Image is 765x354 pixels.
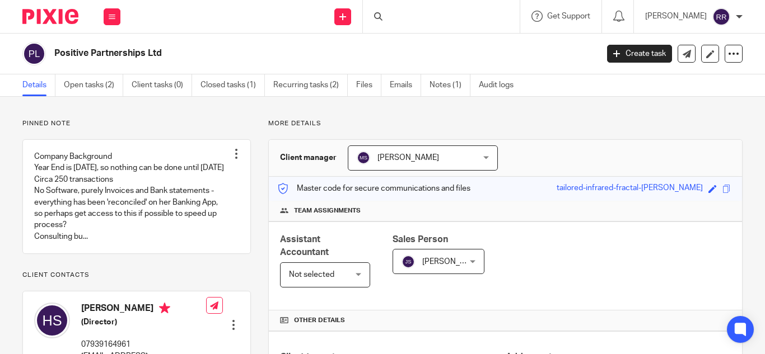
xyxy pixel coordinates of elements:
img: svg%3E [22,42,46,65]
h5: (Director) [81,317,206,328]
p: More details [268,119,743,128]
img: svg%3E [357,151,370,164]
span: [PERSON_NAME] [377,154,439,162]
h3: Client manager [280,152,337,163]
span: [PERSON_NAME] [422,258,484,266]
span: Team assignments [294,206,361,215]
a: Client tasks (0) [132,74,192,96]
img: svg%3E [34,303,70,338]
img: svg%3E [712,8,730,26]
a: Create task [607,45,672,63]
p: Client contacts [22,271,251,280]
h2: Positive Partnerships Ltd [54,48,483,59]
p: 07939164961 [81,339,206,350]
a: Recurring tasks (2) [273,74,348,96]
span: Not selected [289,271,334,279]
a: Files [356,74,381,96]
a: Open tasks (2) [64,74,123,96]
span: Get Support [547,12,590,20]
h4: [PERSON_NAME] [81,303,206,317]
a: Audit logs [479,74,522,96]
a: Notes (1) [430,74,470,96]
p: Master code for secure communications and files [277,183,470,194]
span: Assistant Accountant [280,235,329,257]
a: Closed tasks (1) [200,74,265,96]
i: Primary [159,303,170,314]
span: Other details [294,316,345,325]
span: Sales Person [393,235,448,244]
p: [PERSON_NAME] [645,11,707,22]
p: Pinned note [22,119,251,128]
a: Emails [390,74,421,96]
img: Pixie [22,9,78,24]
a: Details [22,74,55,96]
img: svg%3E [402,255,415,268]
div: tailored-infrared-fractal-[PERSON_NAME] [557,182,703,195]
